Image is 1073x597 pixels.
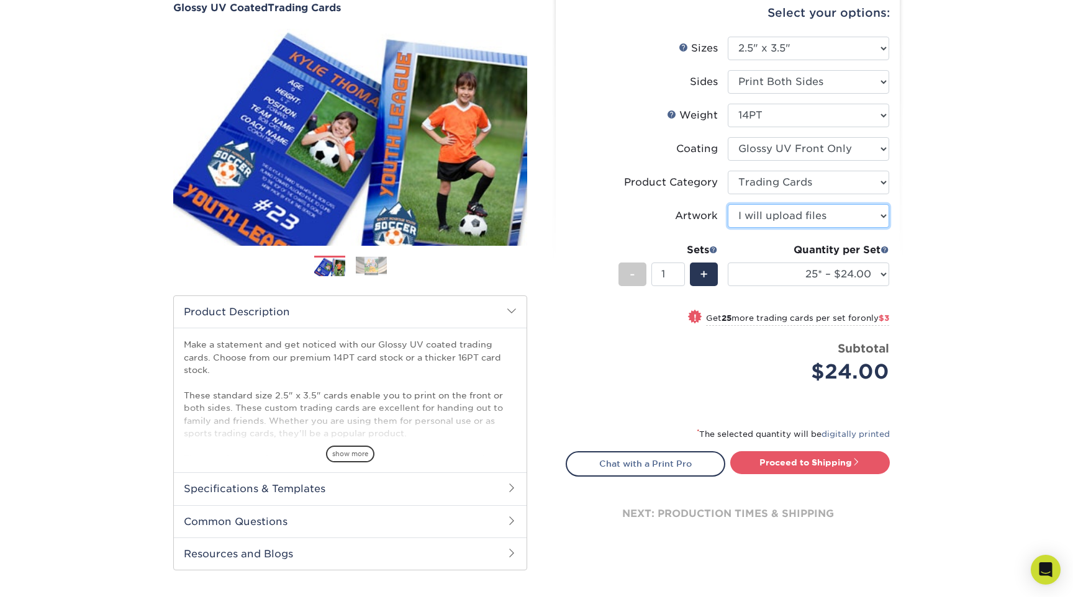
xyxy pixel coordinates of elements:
p: Make a statement and get noticed with our Glossy UV coated trading cards. Choose from our premium... [184,338,517,490]
span: only [861,313,889,323]
div: $24.00 [737,357,889,387]
a: Proceed to Shipping [730,451,890,474]
small: Get more trading cards per set for [706,313,889,326]
span: show more [326,446,374,462]
div: Sets [618,243,718,258]
span: Glossy UV Coated [173,2,268,14]
h1: Trading Cards [173,2,527,14]
div: Open Intercom Messenger [1031,555,1061,585]
h2: Resources and Blogs [174,537,527,570]
div: Sides [690,74,718,89]
div: Coating [676,141,718,156]
img: Glossy UV Coated 01 [173,15,527,259]
img: Trading Cards 01 [314,256,345,278]
a: Chat with a Print Pro [566,451,725,476]
div: Weight [667,108,718,123]
div: next: production times & shipping [566,477,890,551]
small: The selected quantity will be [697,429,890,439]
div: Artwork [675,209,718,223]
a: digitally printed [822,429,890,439]
span: $3 [879,313,889,323]
a: Glossy UV CoatedTrading Cards [173,2,527,14]
span: ! [694,311,697,324]
div: Product Category [624,175,718,190]
strong: Subtotal [838,341,889,355]
h2: Product Description [174,296,527,328]
div: Sizes [679,41,718,56]
h2: Common Questions [174,505,527,537]
strong: 25 [722,313,731,323]
span: - [630,265,635,284]
h2: Specifications & Templates [174,472,527,505]
span: + [700,265,708,284]
img: Trading Cards 02 [356,256,387,276]
div: Quantity per Set [728,243,889,258]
